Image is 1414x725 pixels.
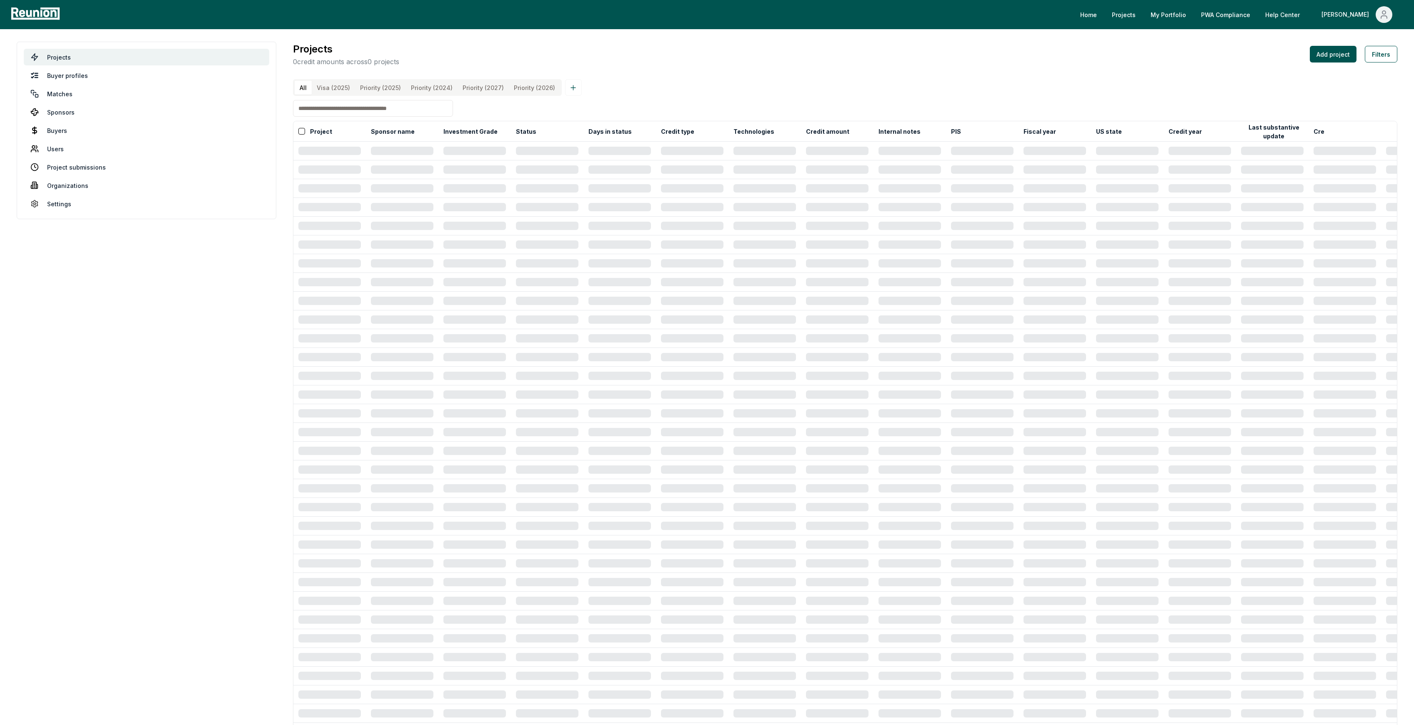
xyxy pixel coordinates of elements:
[369,123,416,140] button: Sponsor name
[1094,123,1124,140] button: US state
[1315,6,1399,23] button: [PERSON_NAME]
[1259,6,1306,23] a: Help Center
[24,195,269,212] a: Settings
[24,177,269,194] a: Organizations
[587,123,633,140] button: Days in status
[24,140,269,157] a: Users
[24,49,269,65] a: Projects
[295,81,312,95] button: All
[877,123,922,140] button: Internal notes
[1194,6,1257,23] a: PWA Compliance
[406,81,458,95] button: Priority (2024)
[509,81,560,95] button: Priority (2026)
[1365,46,1397,62] button: Filters
[312,81,355,95] button: Visa (2025)
[1321,6,1372,23] div: [PERSON_NAME]
[24,159,269,175] a: Project submissions
[1144,6,1193,23] a: My Portfolio
[1022,123,1058,140] button: Fiscal year
[1105,6,1142,23] a: Projects
[24,67,269,84] a: Buyer profiles
[1074,6,1406,23] nav: Main
[659,123,696,140] button: Credit type
[24,104,269,120] a: Sponsors
[1312,123,1340,140] button: Created
[1239,123,1309,140] button: Last substantive update
[732,123,776,140] button: Technologies
[442,123,499,140] button: Investment Grade
[24,122,269,139] a: Buyers
[308,123,334,140] button: Project
[293,57,399,67] p: 0 credit amounts across 0 projects
[355,81,406,95] button: Priority (2025)
[458,81,509,95] button: Priority (2027)
[949,123,963,140] button: PIS
[1074,6,1104,23] a: Home
[1167,123,1204,140] button: Credit year
[1310,46,1356,62] button: Add project
[804,123,851,140] button: Credit amount
[24,85,269,102] a: Matches
[293,42,399,57] h3: Projects
[514,123,538,140] button: Status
